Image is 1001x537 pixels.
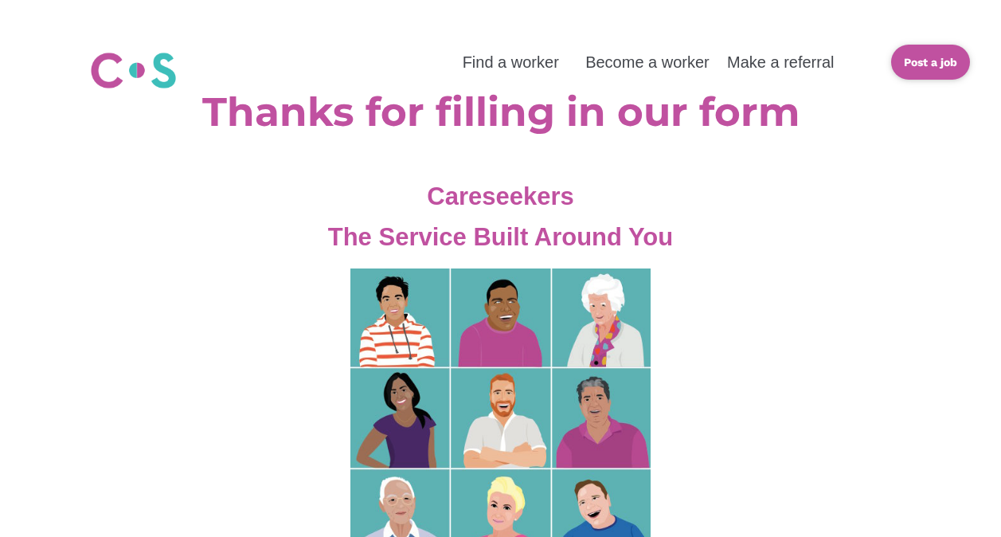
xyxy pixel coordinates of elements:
b: Thanks for filling in our form [202,88,800,136]
a: Make a referral [727,53,835,71]
span: Careseekers The Service Built Around You [328,182,674,251]
a: Become a worker [585,53,710,71]
a: Post a job [891,45,970,80]
a: Find a worker [463,53,559,71]
b: Post a job [904,56,957,69]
